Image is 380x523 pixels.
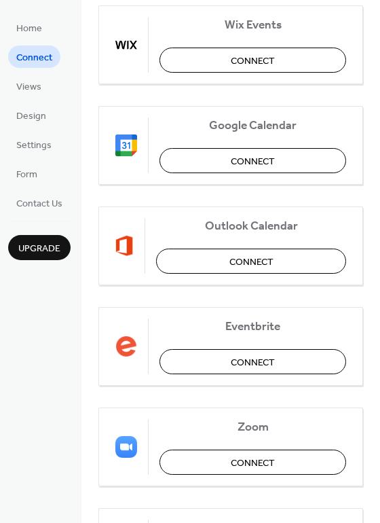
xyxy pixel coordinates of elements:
[16,22,42,36] span: Home
[8,75,50,97] a: Views
[159,48,346,73] button: Connect
[115,134,137,156] img: google
[8,235,71,260] button: Upgrade
[159,349,346,374] button: Connect
[231,154,275,168] span: Connect
[8,192,71,214] a: Contact Us
[16,51,52,65] span: Connect
[16,139,52,153] span: Settings
[8,133,60,156] a: Settings
[229,255,273,269] span: Connect
[115,235,134,257] img: outlook
[159,118,346,132] span: Google Calendar
[8,16,50,39] a: Home
[16,109,46,124] span: Design
[159,420,346,434] span: Zoom
[156,219,346,233] span: Outlook Calendar
[18,242,60,256] span: Upgrade
[8,104,54,126] a: Design
[115,436,137,458] img: zoom
[16,168,37,182] span: Form
[115,336,137,357] img: eventbrite
[16,80,41,94] span: Views
[231,54,275,68] span: Connect
[159,148,346,173] button: Connect
[231,456,275,470] span: Connect
[115,34,137,56] img: wix
[16,197,62,211] span: Contact Us
[159,18,346,32] span: Wix Events
[159,450,346,475] button: Connect
[8,162,45,185] a: Form
[8,46,60,68] a: Connect
[156,249,346,274] button: Connect
[231,355,275,369] span: Connect
[159,319,346,333] span: Eventbrite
